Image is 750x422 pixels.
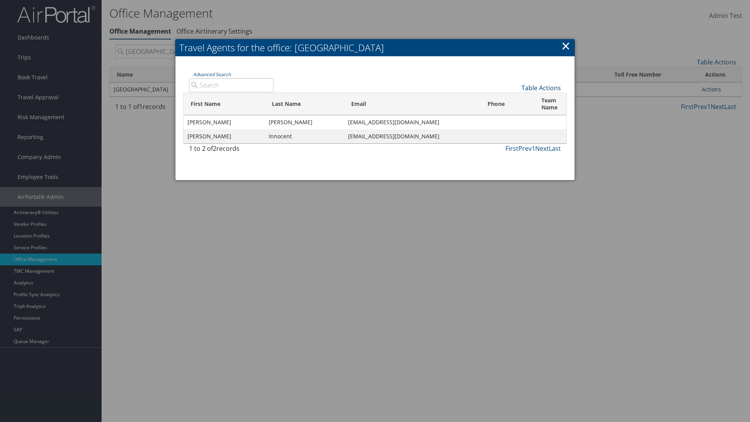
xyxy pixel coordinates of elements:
[549,144,561,153] a: Last
[480,93,534,115] th: Phone: activate to sort column ascending
[265,129,344,143] td: Innocent
[265,93,344,115] th: Last Name: activate to sort column ascending
[534,93,566,115] th: Team Name: activate to sort column ascending
[344,115,480,129] td: [EMAIL_ADDRESS][DOMAIN_NAME]
[184,93,265,115] th: First Name: activate to sort column descending
[505,144,518,153] a: First
[344,93,480,115] th: Email: activate to sort column ascending
[532,144,535,153] a: 1
[521,84,561,92] a: Table Actions
[184,129,265,143] td: [PERSON_NAME]
[193,71,231,78] a: Advanced Search
[344,129,480,143] td: [EMAIL_ADDRESS][DOMAIN_NAME]
[184,115,265,129] td: [PERSON_NAME]
[175,39,575,56] h2: Travel Agents for the office: [GEOGRAPHIC_DATA]
[189,144,273,157] div: 1 to 2 of records
[561,38,570,54] a: ×
[189,78,273,92] input: Advanced Search
[518,144,532,153] a: Prev
[213,144,216,153] span: 2
[535,144,549,153] a: Next
[265,115,344,129] td: [PERSON_NAME]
